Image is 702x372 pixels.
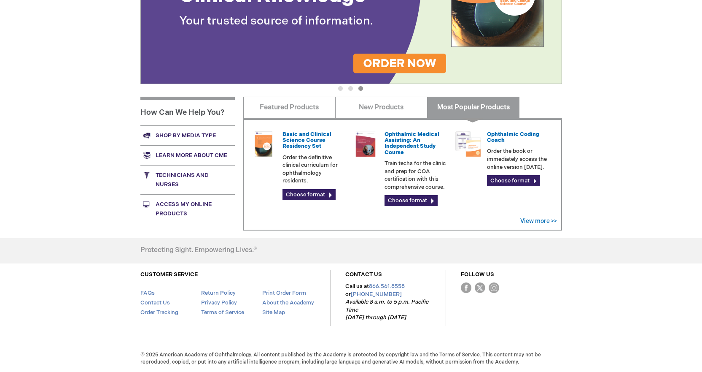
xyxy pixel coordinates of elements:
a: View more >> [520,217,557,225]
a: Print Order Form [262,290,306,296]
a: About the Academy [262,299,314,306]
span: © 2025 American Academy of Ophthalmology. All content published by the Academy is protected by co... [134,351,568,366]
img: 02850963u_47.png [251,131,276,157]
a: Access My Online Products [140,194,235,223]
a: Choose format [282,189,336,200]
a: 866.561.8558 [369,283,405,290]
img: 0219007u_51.png [353,131,378,157]
a: Site Map [262,309,285,316]
a: Return Policy [201,290,236,296]
h4: Protecting Sight. Empowering Lives.® [140,247,257,254]
a: FAQs [140,290,155,296]
img: Facebook [461,282,471,293]
a: CONTACT US [345,271,382,278]
a: Shop by media type [140,125,235,145]
a: Basic and Clinical Science Course Residency Set [282,131,331,150]
p: Order the book or immediately access the online version [DATE]. [487,147,551,171]
a: Technicians and nurses [140,165,235,194]
a: Choose format [487,175,540,186]
h1: How Can We Help You? [140,97,235,125]
img: Twitter [475,282,485,293]
button: 1 of 3 [338,86,343,91]
a: Featured Products [243,97,336,118]
a: New Products [335,97,428,118]
p: Train techs for the clinic and prep for COA certification with this comprehensive course. [385,160,449,191]
a: FOLLOW US [461,271,494,278]
em: Available 8 a.m. to 5 p.m. Pacific Time [DATE] through [DATE] [345,299,428,321]
a: Terms of Service [201,309,244,316]
a: Ophthalmic Coding Coach [487,131,539,144]
a: Privacy Policy [201,299,237,306]
p: Call us at or [345,282,431,322]
a: Ophthalmic Medical Assisting: An Independent Study Course [385,131,439,156]
a: Order Tracking [140,309,178,316]
button: 2 of 3 [348,86,353,91]
img: codngu_60.png [455,131,481,157]
a: CUSTOMER SERVICE [140,271,198,278]
p: Order the definitive clinical curriculum for ophthalmology residents. [282,154,347,185]
a: Choose format [385,195,438,206]
button: 3 of 3 [358,86,363,91]
a: Learn more about CME [140,145,235,165]
a: Contact Us [140,299,170,306]
a: Most Popular Products [427,97,519,118]
a: [PHONE_NUMBER] [351,291,402,298]
img: instagram [489,282,499,293]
